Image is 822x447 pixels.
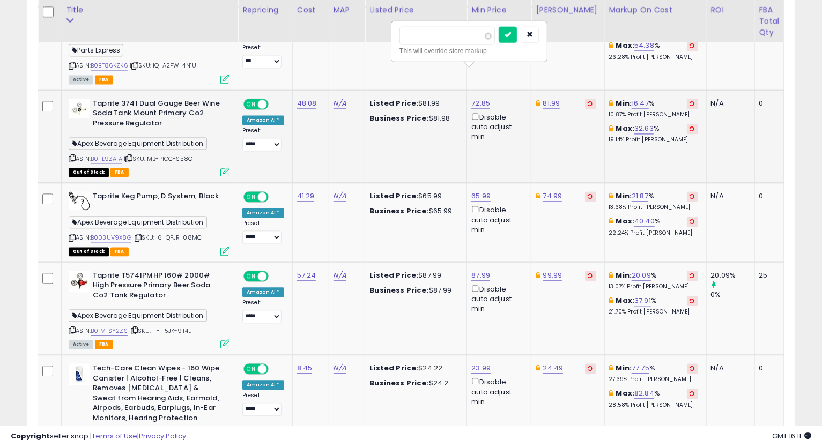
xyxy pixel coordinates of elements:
[634,40,654,51] a: 54.38
[133,233,202,242] span: | SKU: I6-QPJR-08MC
[93,363,223,436] b: Tech-Care Clean Wipes - 160 Wipe Canister | Alcohol-Free | Cleans, Removes [MEDICAL_DATA] & Sweat...
[245,99,258,108] span: ON
[759,271,776,280] div: 25
[609,363,698,383] div: %
[242,127,284,151] div: Preset:
[69,191,229,255] div: ASIN:
[11,431,186,442] div: seller snap | |
[609,271,698,290] div: %
[334,98,346,109] a: N/A
[772,431,811,441] span: 2025-10-14 16:11 GMT
[245,192,258,202] span: ON
[369,191,418,201] b: Listed Price:
[759,4,780,38] div: FBA Total Qty
[267,364,284,374] span: OFF
[69,168,109,177] span: All listings that are currently out of stock and unavailable for purchase on Amazon
[759,99,776,108] div: 0
[369,270,418,280] b: Listed Price:
[471,363,491,374] a: 23.99
[711,290,754,300] div: 0%
[369,271,458,280] div: $87.99
[634,216,655,227] a: 40.40
[616,295,635,306] b: Max:
[369,4,462,16] div: Listed Price
[91,154,122,163] a: B01IL9ZA1A
[616,388,635,398] b: Max:
[334,191,346,202] a: N/A
[616,216,635,226] b: Max:
[609,389,698,408] div: %
[334,4,361,16] div: MAP
[369,378,428,388] b: Business Price:
[130,61,196,70] span: | SKU: IQ-A2FW-4N1U
[616,40,635,50] b: Max:
[242,44,284,68] div: Preset:
[369,191,458,201] div: $65.99
[245,364,258,374] span: ON
[245,271,258,280] span: ON
[297,270,316,281] a: 57.24
[242,380,284,390] div: Amazon AI *
[69,216,207,228] span: Apex Beverage Equipment Distribution
[471,376,523,407] div: Disable auto adjust min
[369,98,418,108] b: Listed Price:
[110,168,129,177] span: FBA
[711,271,754,280] div: 20.09%
[297,4,324,16] div: Cost
[471,270,490,281] a: 87.99
[616,98,632,108] b: Min:
[297,363,313,374] a: 8.45
[471,98,490,109] a: 72.85
[609,191,698,211] div: %
[69,99,90,118] img: 31LqKh9pE4L._SL40_.jpg
[95,75,113,84] span: FBA
[471,191,491,202] a: 65.99
[69,363,90,385] img: 31WtzApHIoL._SL40_.jpg
[609,308,698,316] p: 21.70% Profit [PERSON_NAME]
[634,388,654,399] a: 82.84
[609,111,698,118] p: 10.87% Profit [PERSON_NAME]
[93,99,223,131] b: Taprite 3741 Dual Gauge Beer Wine Soda Tank Mount Primary Co2 Pressure Regulator
[471,4,527,16] div: Min Price
[242,208,284,218] div: Amazon AI *
[369,114,458,123] div: $81.98
[369,285,428,295] b: Business Price:
[69,16,229,83] div: ASIN:
[632,98,649,109] a: 16.47
[69,137,207,150] span: Apex Beverage Equipment Distribution
[93,271,223,303] b: Taprite T5741PMHP 160# 2000# High Pressure Primary Beer Soda Co2 Tank Regulator
[66,4,233,16] div: Title
[242,299,284,323] div: Preset:
[369,206,458,216] div: $65.99
[92,431,137,441] a: Terms of Use
[609,54,698,61] p: 26.28% Profit [PERSON_NAME]
[93,191,223,204] b: Taprite Keg Pump, D System, Black
[110,247,129,256] span: FBA
[334,270,346,281] a: N/A
[369,363,458,373] div: $24.22
[91,326,128,336] a: B01MTSY2ZS
[297,191,315,202] a: 41.29
[369,363,418,373] b: Listed Price:
[369,206,428,216] b: Business Price:
[543,98,560,109] a: 81.99
[609,401,698,409] p: 28.58% Profit [PERSON_NAME]
[369,286,458,295] div: $87.99
[124,154,192,163] span: | SKU: MB-PIGC-S58C
[616,191,632,201] b: Min:
[632,191,648,202] a: 21.87
[267,192,284,202] span: OFF
[471,111,523,142] div: Disable auto adjust min
[759,363,776,373] div: 0
[609,99,698,118] div: %
[242,287,284,297] div: Amazon AI *
[267,99,284,108] span: OFF
[543,270,562,281] a: 99.99
[369,99,458,108] div: $81.99
[471,204,523,235] div: Disable auto adjust min
[632,270,651,281] a: 20.09
[69,191,90,210] img: 41U9jQJifaL._SL40_.jpg
[609,283,698,290] p: 13.07% Profit [PERSON_NAME]
[242,115,284,125] div: Amazon AI *
[471,283,523,314] div: Disable auto adjust min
